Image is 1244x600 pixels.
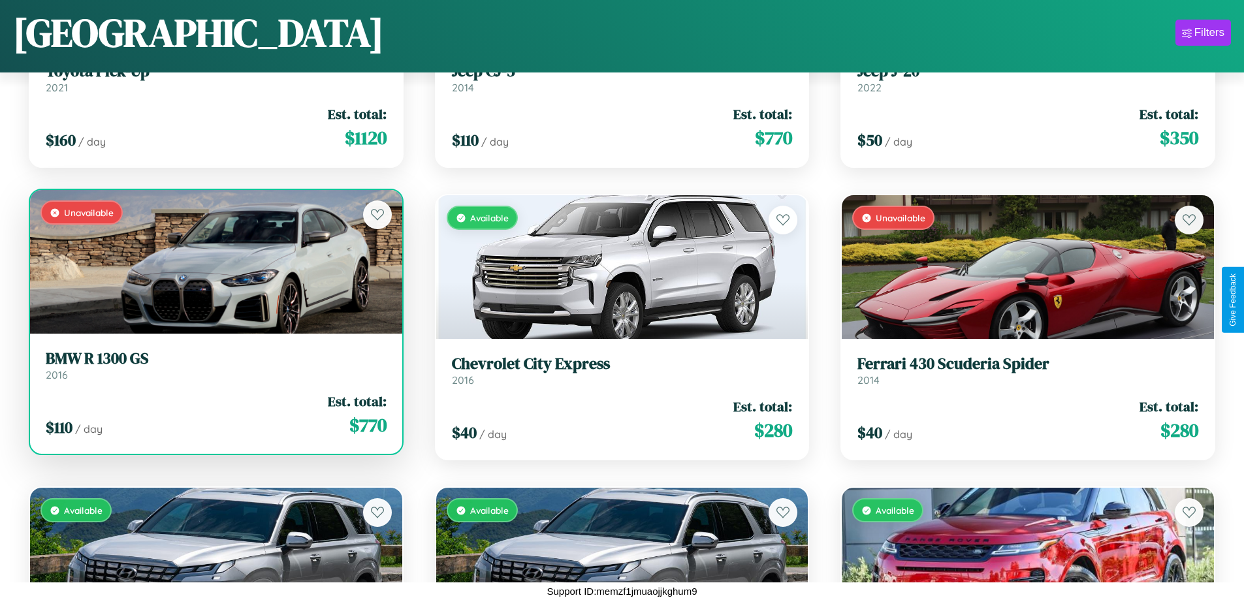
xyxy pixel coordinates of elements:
div: Filters [1194,26,1224,39]
span: 2016 [452,373,474,387]
h3: Chevrolet City Express [452,355,793,373]
h1: [GEOGRAPHIC_DATA] [13,6,384,59]
span: / day [479,428,507,441]
span: $ 770 [349,412,387,438]
span: 2021 [46,81,68,94]
h3: BMW R 1300 GS [46,349,387,368]
h3: Ferrari 430 Scuderia Spider [857,355,1198,373]
button: Filters [1175,20,1231,46]
span: Est. total: [328,104,387,123]
span: 2014 [857,373,880,387]
span: / day [885,428,912,441]
span: Available [876,505,914,516]
span: Available [64,505,103,516]
span: $ 280 [1160,417,1198,443]
span: $ 40 [857,422,882,443]
span: / day [481,135,509,148]
div: Give Feedback [1228,274,1237,326]
p: Support ID: memzf1jmuaojjkghum9 [547,582,697,600]
span: 2016 [46,368,68,381]
span: $ 50 [857,129,882,151]
span: $ 280 [754,417,792,443]
span: Est. total: [1140,397,1198,416]
span: $ 350 [1160,125,1198,151]
span: $ 160 [46,129,76,151]
span: 2022 [857,81,882,94]
a: Jeep J-202022 [857,62,1198,94]
span: Est. total: [733,104,792,123]
a: BMW R 1300 GS2016 [46,349,387,381]
span: $ 110 [452,129,479,151]
a: Chevrolet City Express2016 [452,355,793,387]
span: Unavailable [876,212,925,223]
span: Est. total: [733,397,792,416]
span: $ 1120 [345,125,387,151]
span: Unavailable [64,207,114,218]
span: $ 770 [755,125,792,151]
a: Ferrari 430 Scuderia Spider2014 [857,355,1198,387]
a: Toyota Pick-Up2021 [46,62,387,94]
span: / day [885,135,912,148]
span: $ 40 [452,422,477,443]
span: $ 110 [46,417,72,438]
a: Jeep CJ-52014 [452,62,793,94]
span: / day [78,135,106,148]
span: 2014 [452,81,474,94]
span: Est. total: [328,392,387,411]
span: Est. total: [1140,104,1198,123]
span: Available [470,212,509,223]
span: / day [75,422,103,435]
span: Available [470,505,509,516]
